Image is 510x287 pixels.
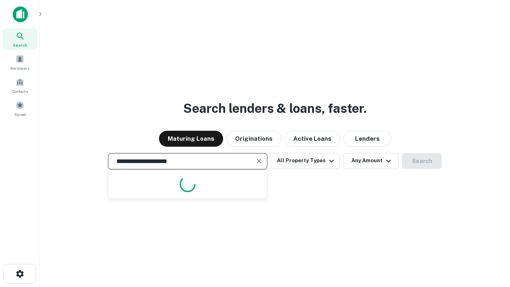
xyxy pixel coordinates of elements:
[470,223,510,261] iframe: Chat Widget
[2,51,37,73] a: Borrowers
[271,153,340,169] button: All Property Types
[343,131,391,147] button: Lenders
[2,28,37,50] a: Search
[159,131,223,147] button: Maturing Loans
[343,153,399,169] button: Any Amount
[14,111,26,118] span: Saved
[253,155,265,167] button: Clear
[2,98,37,119] a: Saved
[284,131,340,147] button: Active Loans
[183,99,367,118] h3: Search lenders & loans, faster.
[226,131,281,147] button: Originations
[12,88,28,94] span: Contacts
[2,75,37,96] a: Contacts
[10,65,29,71] span: Borrowers
[13,6,28,22] img: capitalize-icon.png
[13,42,27,48] span: Search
